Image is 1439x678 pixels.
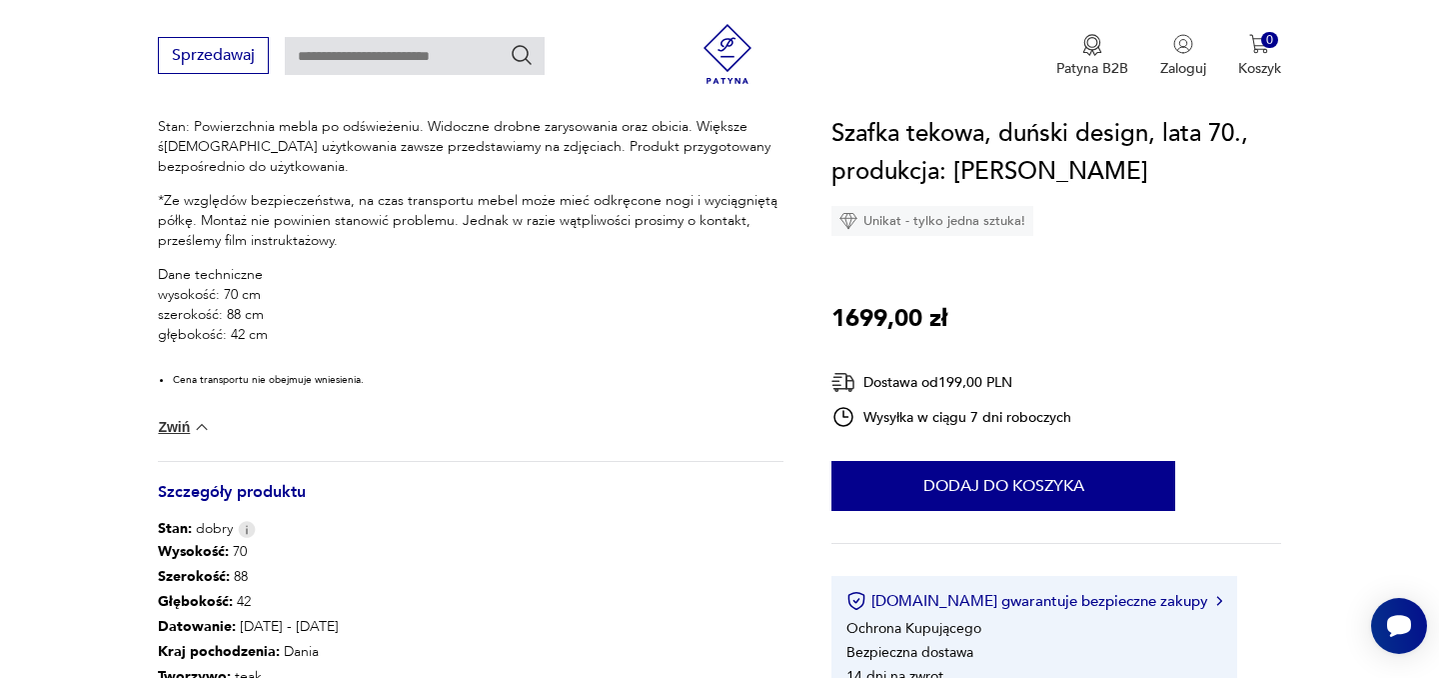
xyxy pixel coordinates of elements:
[1238,34,1281,78] button: 0Koszyk
[158,50,269,64] a: Sprzedawaj
[1082,34,1102,56] img: Ikona medalu
[510,43,534,67] button: Szukaj
[158,265,783,345] p: Dane techniczne wysokość: 70 cm szerokość: 88 cm głębokość: 42 cm
[831,370,855,395] img: Ikona dostawy
[158,191,783,251] p: *Ze względów bezpieczeństwa, na czas transportu mebel może mieć odkręcone nogi i wyciągniętą półk...
[173,373,783,387] li: Cena transportu nie obejmuje wniesienia.
[158,519,192,538] b: Stan:
[698,24,757,84] img: Patyna - sklep z meblami i dekoracjami vintage
[1216,596,1222,606] img: Ikona strzałki w prawo
[158,567,230,586] b: Szerokość :
[831,115,1280,191] h1: Szafka tekowa, duński design, lata 70., produkcja: [PERSON_NAME]
[192,417,212,437] img: chevron down
[238,521,256,538] img: Info icon
[158,642,280,661] b: Kraj pochodzenia :
[846,591,866,611] img: Ikona certyfikatu
[158,589,783,614] p: 42
[158,519,233,539] span: dobry
[158,542,229,561] b: Wysokość :
[1056,59,1128,78] p: Patyna B2B
[158,417,211,437] button: Zwiń
[158,37,269,74] button: Sprzedawaj
[158,617,236,636] b: Datowanie :
[1173,34,1193,54] img: Ikonka użytkownika
[831,461,1175,511] button: Dodaj do koszyka
[1371,598,1427,654] iframe: Smartsupp widget button
[1249,34,1269,54] img: Ikona koszyka
[1238,59,1281,78] p: Koszyk
[1056,34,1128,78] a: Ikona medaluPatyna B2B
[831,405,1071,429] div: Wysyłka w ciągu 7 dni roboczych
[158,639,783,664] p: Dania
[1261,32,1278,49] div: 0
[846,619,981,638] li: Ochrona Kupującego
[846,591,1221,611] button: [DOMAIN_NAME] gwarantuje bezpieczne zakupy
[158,486,783,519] h3: Szczegóły produktu
[846,643,973,662] li: Bezpieczna dostawa
[158,592,233,611] b: Głębokość :
[1056,34,1128,78] button: Patyna B2B
[158,539,783,564] p: 70
[839,212,857,230] img: Ikona diamentu
[158,117,783,177] p: Stan: Powierzchnia mebla po odświeżeniu. Widoczne drobne zarysowania oraz obicia. Większe ś[DEMOG...
[831,370,1071,395] div: Dostawa od 199,00 PLN
[158,564,783,589] p: 88
[1160,34,1206,78] button: Zaloguj
[1160,59,1206,78] p: Zaloguj
[831,300,947,338] p: 1699,00 zł
[831,206,1033,236] div: Unikat - tylko jedna sztuka!
[158,614,783,639] p: [DATE] - [DATE]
